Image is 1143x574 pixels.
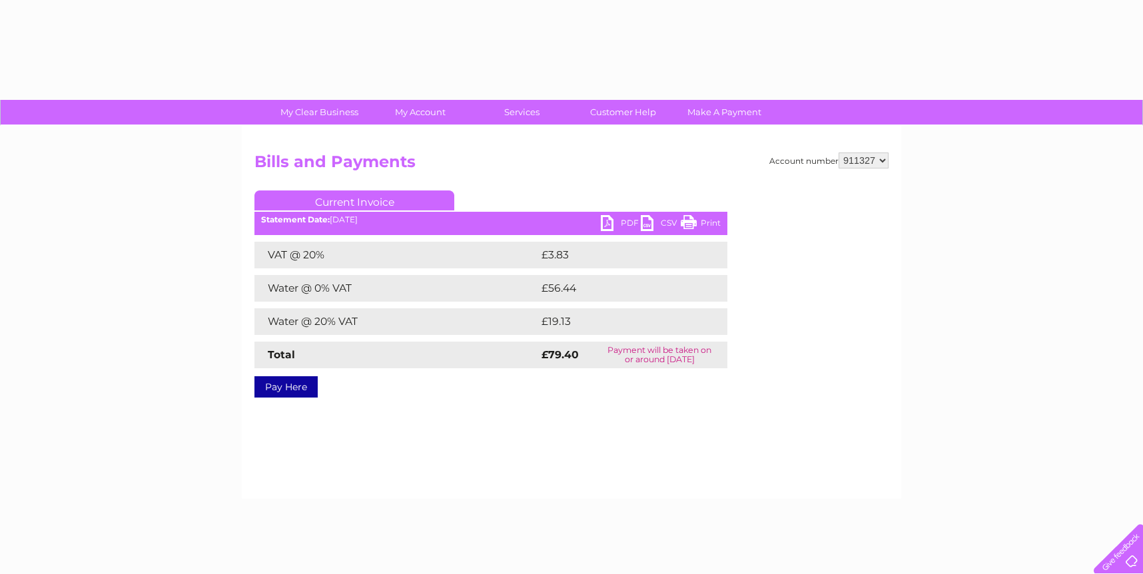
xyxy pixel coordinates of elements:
td: Water @ 0% VAT [254,275,538,302]
a: Customer Help [568,100,678,125]
td: Water @ 20% VAT [254,308,538,335]
td: £56.44 [538,275,701,302]
a: CSV [641,215,681,234]
td: £19.13 [538,308,698,335]
div: [DATE] [254,215,727,224]
a: Services [467,100,577,125]
a: Current Invoice [254,190,454,210]
strong: Total [268,348,295,361]
td: £3.83 [538,242,696,268]
a: Make A Payment [669,100,779,125]
a: Pay Here [254,376,318,398]
a: My Clear Business [264,100,374,125]
td: Payment will be taken on or around [DATE] [592,342,727,368]
strong: £79.40 [542,348,579,361]
b: Statement Date: [261,214,330,224]
a: PDF [601,215,641,234]
a: My Account [366,100,476,125]
td: VAT @ 20% [254,242,538,268]
a: Print [681,215,721,234]
h2: Bills and Payments [254,152,889,178]
div: Account number [769,152,889,168]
